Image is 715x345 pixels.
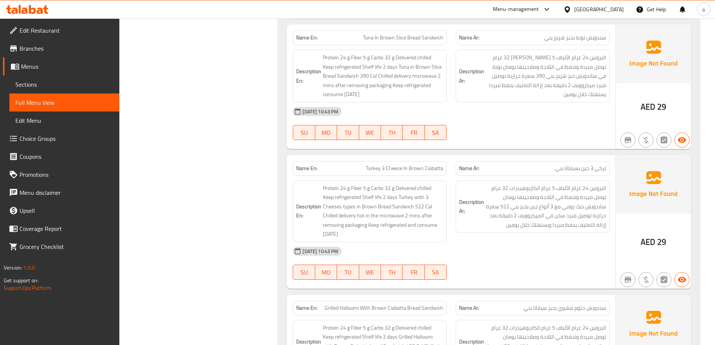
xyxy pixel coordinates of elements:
img: Ae5nvW7+0k+MAAAAAElFTkSuQmCC [616,155,691,214]
span: Version: [4,263,22,273]
span: TU [340,127,356,138]
span: Menu disclaimer [20,188,113,197]
strong: Description En: [296,202,321,220]
span: 1.0.0 [23,263,35,273]
img: Ae5nvW7+0k+MAAAAAElFTkSuQmCC [616,24,691,83]
span: WE [362,127,378,138]
button: Not has choices [656,133,671,148]
div: Menu-management [493,5,539,14]
a: Coverage Report [3,220,119,238]
span: Menus [21,62,113,71]
a: Edit Restaurant [3,21,119,39]
a: Branches [3,39,119,57]
button: SA [425,265,447,280]
span: SU [296,267,312,278]
a: Edit Menu [9,111,119,130]
button: SU [293,265,315,280]
span: AED [641,235,655,249]
span: Upsell [20,206,113,215]
span: البروتين 24 غرام الألياف 5 غرام الكاربوهيدرات 32 غرام توصل مبردة وتحفظ في الثلاجة وصلاحيتها يومان... [486,184,606,230]
a: Coupons [3,148,119,166]
button: SA [425,125,447,140]
span: SA [428,267,444,278]
span: Choice Groups [20,134,113,143]
a: Choice Groups [3,130,119,148]
span: 29 [657,235,666,249]
a: Full Menu View [9,93,119,111]
span: Tuna In Brown Slice Bread Sandwich [363,34,443,42]
span: سندويش تونة بخبز شريح بني [544,34,606,42]
button: TH [381,125,403,140]
button: Not branch specific item [620,133,635,148]
a: Grocery Checklist [3,238,119,256]
a: Support.OpsPlatform [4,283,51,293]
span: Protein 24 g Fiber 5 g Carbs 32 g Delivered chilled Keep refrigerated Shelf life 2 days Tuna in B... [323,53,443,99]
strong: Name Ar: [459,34,479,42]
button: Not has choices [656,272,671,287]
button: Available [674,272,689,287]
span: Promotions [20,170,113,179]
span: SA [428,127,444,138]
span: TH [384,267,400,278]
button: WE [359,125,381,140]
button: Available [674,133,689,148]
span: Edit Menu [15,116,113,125]
span: MO [318,267,334,278]
button: FR [403,265,424,280]
a: Upsell [3,202,119,220]
span: WE [362,267,378,278]
div: [GEOGRAPHIC_DATA] [574,5,624,14]
strong: Name Ar: [459,164,479,172]
a: Menus [3,57,119,75]
button: TH [381,265,403,280]
span: Sections [15,80,113,89]
strong: Name Ar: [459,304,479,312]
strong: Name En: [296,34,318,42]
span: Grilled Halloumi With Brown Ciabatta Bread Sandwich [325,304,443,312]
strong: Description Ar: [459,197,484,216]
span: Coverage Report [20,224,113,233]
span: a [702,5,705,14]
span: MO [318,127,334,138]
span: Protein 24 g Fiber 5 g Carbs 32 g Delivered chilled Keep refrigerated Shelf life 2 days Turkey wi... [323,184,443,239]
span: 29 [657,99,666,114]
span: Grocery Checklist [20,242,113,251]
button: FR [403,125,424,140]
button: Purchased item [638,133,653,148]
span: تركي 3 جبن بسياباتا بني [555,164,606,172]
span: [DATE] 10:43 PM [300,108,341,115]
span: Turkey 3 Cheese In Brown Ciabatta [366,164,443,172]
span: Edit Restaurant [20,26,113,35]
button: WE [359,265,381,280]
a: Promotions [3,166,119,184]
a: Sections [9,75,119,93]
button: TU [337,125,359,140]
button: TU [337,265,359,280]
span: Coupons [20,152,113,161]
span: Get support on: [4,276,38,285]
button: Purchased item [638,272,653,287]
span: FR [406,127,421,138]
span: SU [296,127,312,138]
a: Menu disclaimer [3,184,119,202]
span: [DATE] 10:43 PM [300,248,341,255]
span: TH [384,127,400,138]
button: MO [315,125,337,140]
button: Not branch specific item [620,272,635,287]
span: TU [340,267,356,278]
button: MO [315,265,337,280]
strong: Description En: [296,67,321,85]
span: FR [406,267,421,278]
span: Full Menu View [15,98,113,107]
span: سندويش حلوم مشوي بخبز سياباتا بني [524,304,606,312]
strong: Description Ar: [459,67,484,85]
strong: Name En: [296,304,318,312]
span: AED [641,99,655,114]
span: Branches [20,44,113,53]
strong: Name En: [296,164,318,172]
button: SU [293,125,315,140]
span: البروتين 24 غرام الألياف 5 غرام الكاربوهيدرات 32 غرام توصل مبردة وتحفظ في الثلاجة وصلاحيتها يومان... [486,53,606,99]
